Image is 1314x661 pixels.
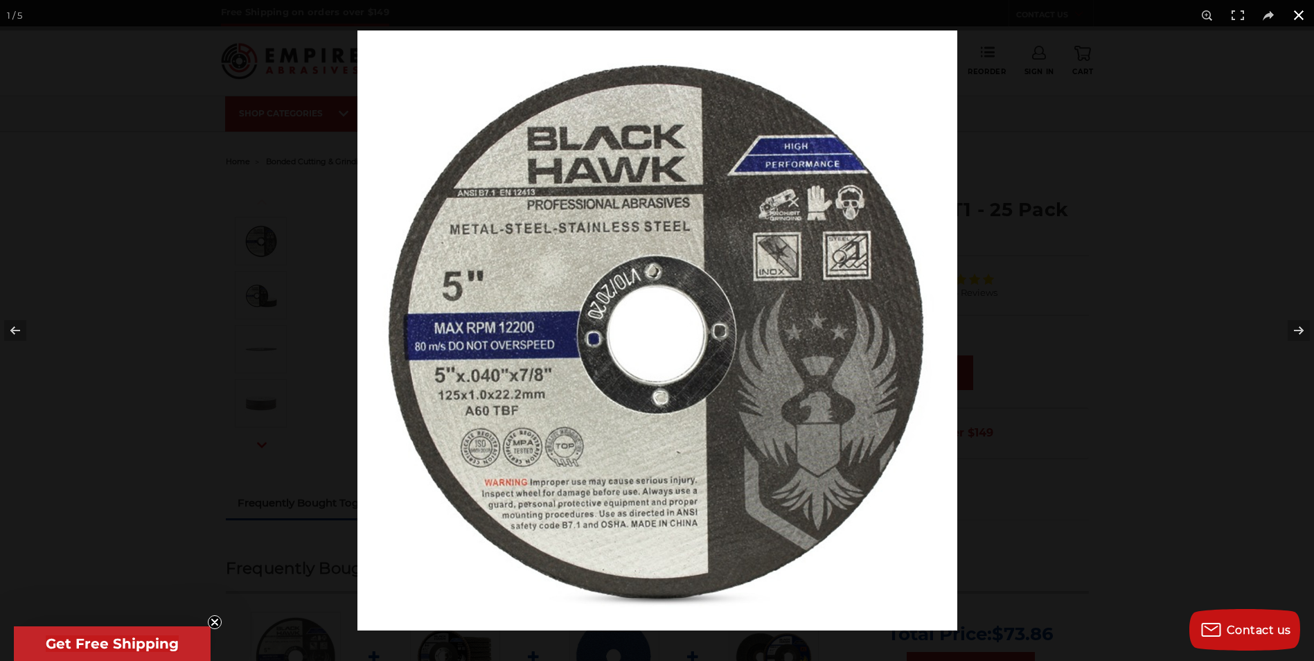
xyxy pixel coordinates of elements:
[208,615,222,629] button: Close teaser
[357,30,957,631] img: IMG_5192__00776.1704825512.jpg
[1266,296,1314,365] button: Next (arrow right)
[1227,624,1291,637] span: Contact us
[46,635,179,652] span: Get Free Shipping
[1189,609,1300,651] button: Contact us
[14,626,211,661] div: Get Free ShippingClose teaser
